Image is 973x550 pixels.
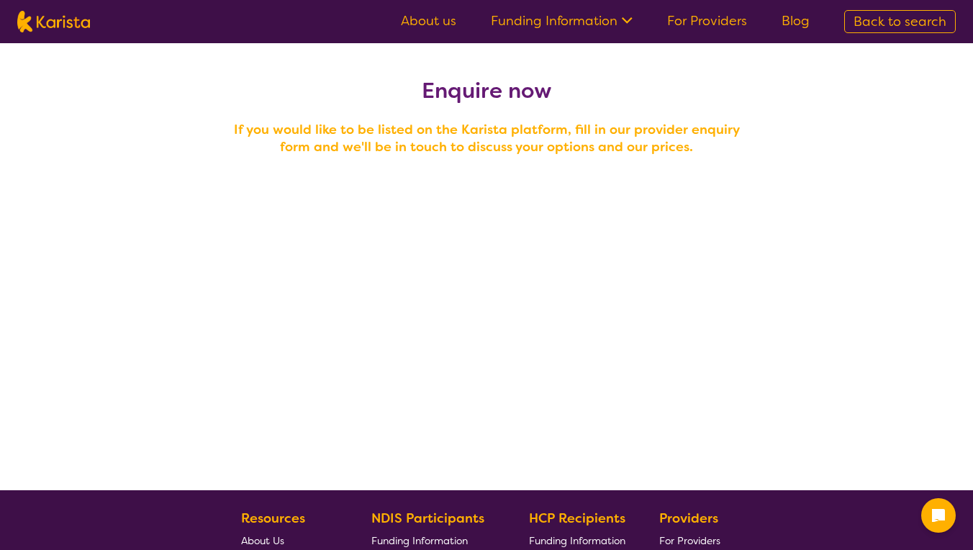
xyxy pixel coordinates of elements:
[17,11,90,32] img: Karista logo
[491,12,633,30] a: Funding Information
[854,13,946,30] span: Back to search
[227,78,746,104] h2: Enquire now
[782,12,810,30] a: Blog
[241,534,284,547] span: About Us
[529,534,625,547] span: Funding Information
[659,510,718,527] b: Providers
[227,121,746,155] h4: If you would like to be listed on the Karista platform, fill in our provider enquiry form and we'...
[844,10,956,33] a: Back to search
[401,12,456,30] a: About us
[371,510,484,527] b: NDIS Participants
[667,12,747,30] a: For Providers
[241,510,305,527] b: Resources
[529,510,625,527] b: HCP Recipients
[659,534,720,547] span: For Providers
[371,534,468,547] span: Funding Information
